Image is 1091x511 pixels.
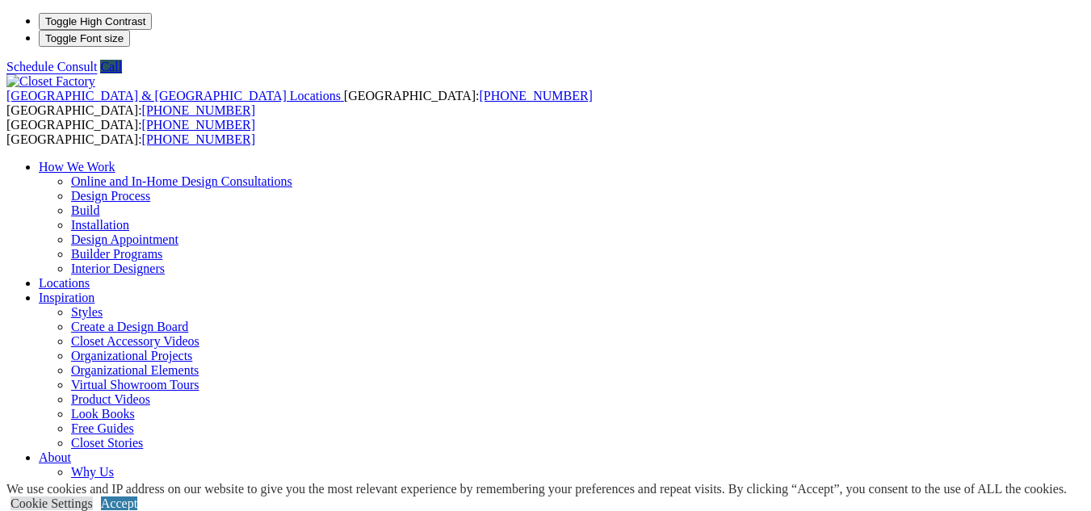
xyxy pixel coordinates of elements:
a: [PHONE_NUMBER] [142,118,255,132]
span: Toggle High Contrast [45,15,145,27]
a: Virtual Showroom Tours [71,378,199,392]
a: Product Videos [71,392,150,406]
a: Interior Designers [71,262,165,275]
button: Toggle Font size [39,30,130,47]
button: Toggle High Contrast [39,13,152,30]
a: Schedule Consult [6,60,97,73]
a: Call [100,60,122,73]
a: Closet Stories [71,436,143,450]
a: Design Appointment [71,232,178,246]
a: Installation [71,218,129,232]
a: Why Us [71,465,114,479]
div: We use cookies and IP address on our website to give you the most relevant experience by remember... [6,482,1067,496]
a: How We Work [39,160,115,174]
a: [PHONE_NUMBER] [479,89,592,103]
a: Look Books [71,407,135,421]
a: [GEOGRAPHIC_DATA] & [GEOGRAPHIC_DATA] Locations [6,89,344,103]
span: [GEOGRAPHIC_DATA] & [GEOGRAPHIC_DATA] Locations [6,89,341,103]
a: Cookie Settings [10,496,93,510]
img: Closet Factory [6,74,95,89]
a: Design Process [71,189,150,203]
a: Online and In-Home Design Consultations [71,174,292,188]
a: [PHONE_NUMBER] [142,132,255,146]
a: Create a Design Board [71,320,188,333]
span: Toggle Font size [45,32,124,44]
a: Free Guides [71,421,134,435]
a: Styles [71,305,103,319]
a: [PHONE_NUMBER] [142,103,255,117]
a: Organizational Elements [71,363,199,377]
span: [GEOGRAPHIC_DATA]: [GEOGRAPHIC_DATA]: [6,118,255,146]
a: Reviews [71,480,115,493]
span: [GEOGRAPHIC_DATA]: [GEOGRAPHIC_DATA]: [6,89,593,117]
a: Inspiration [39,291,94,304]
a: Locations [39,276,90,290]
a: Closet Accessory Videos [71,334,199,348]
a: About [39,450,71,464]
a: Organizational Projects [71,349,192,362]
a: Build [71,203,100,217]
a: Accept [101,496,137,510]
a: Builder Programs [71,247,162,261]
